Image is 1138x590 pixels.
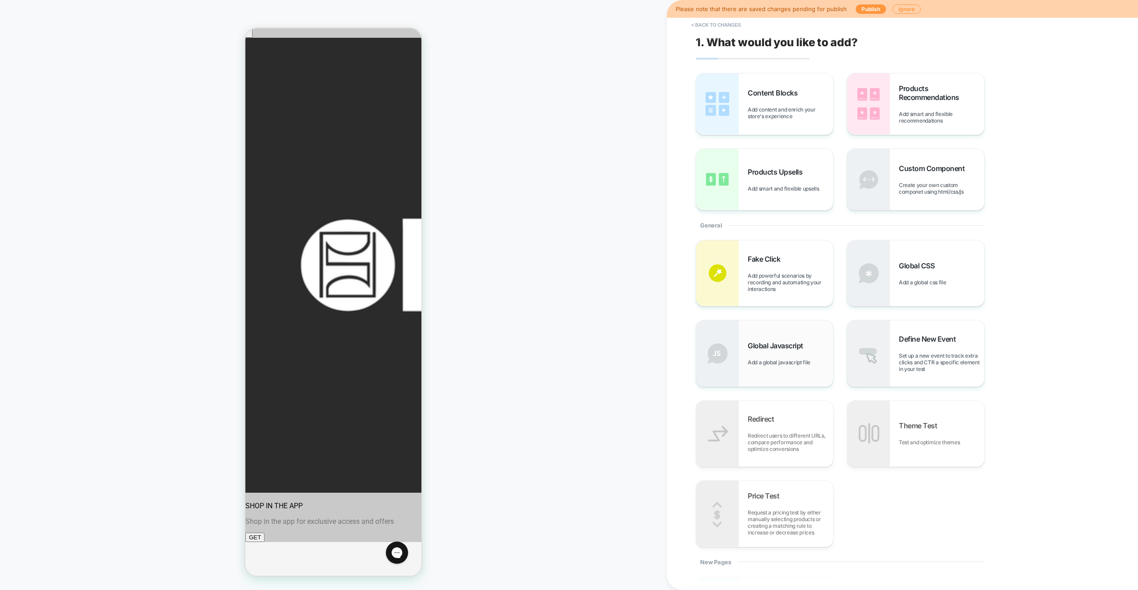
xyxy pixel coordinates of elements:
div: New Pages [696,547,985,577]
span: Redirect [748,415,778,423]
span: Request a pricing test by either manually selecting products or creating a matching rule to incre... [748,509,833,536]
span: Set up a new event to track extra clicks and CTR a specific element in your test [899,352,984,372]
button: Publish [856,4,886,14]
span: Products Recommendations [899,84,984,102]
span: Fake Click [748,255,785,263]
span: 1. What would you like to add? [696,36,858,49]
span: Content Blocks [748,88,802,97]
span: Global Javascript [748,341,808,350]
span: Add smart and flexible upsells [748,185,823,192]
span: Price Test [748,491,784,500]
span: Theme Test [899,421,942,430]
span: Products Upsells [748,167,807,176]
span: Redirect users to different URLs, compare performance and optimize conversions [748,432,833,452]
span: Add content and enrich your store's experience [748,106,833,120]
span: Add a global css file [899,279,950,286]
iframe: Gorgias live chat messenger [136,510,167,538]
span: Test and optimize themes [899,439,964,446]
span: Define New Event [899,335,960,343]
span: Add smart and flexible recommendations [899,111,984,124]
span: Add a global javascript file [748,359,815,366]
button: < Back to changes [687,18,745,32]
span: Custom Component [899,164,969,173]
span: Add powerful scenarios by recording and automating your interactions [748,272,833,292]
div: General [696,211,985,240]
button: Ignore [893,4,921,14]
span: Create your own custom componet using html/css/js [899,182,984,195]
span: Global CSS [899,261,939,270]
